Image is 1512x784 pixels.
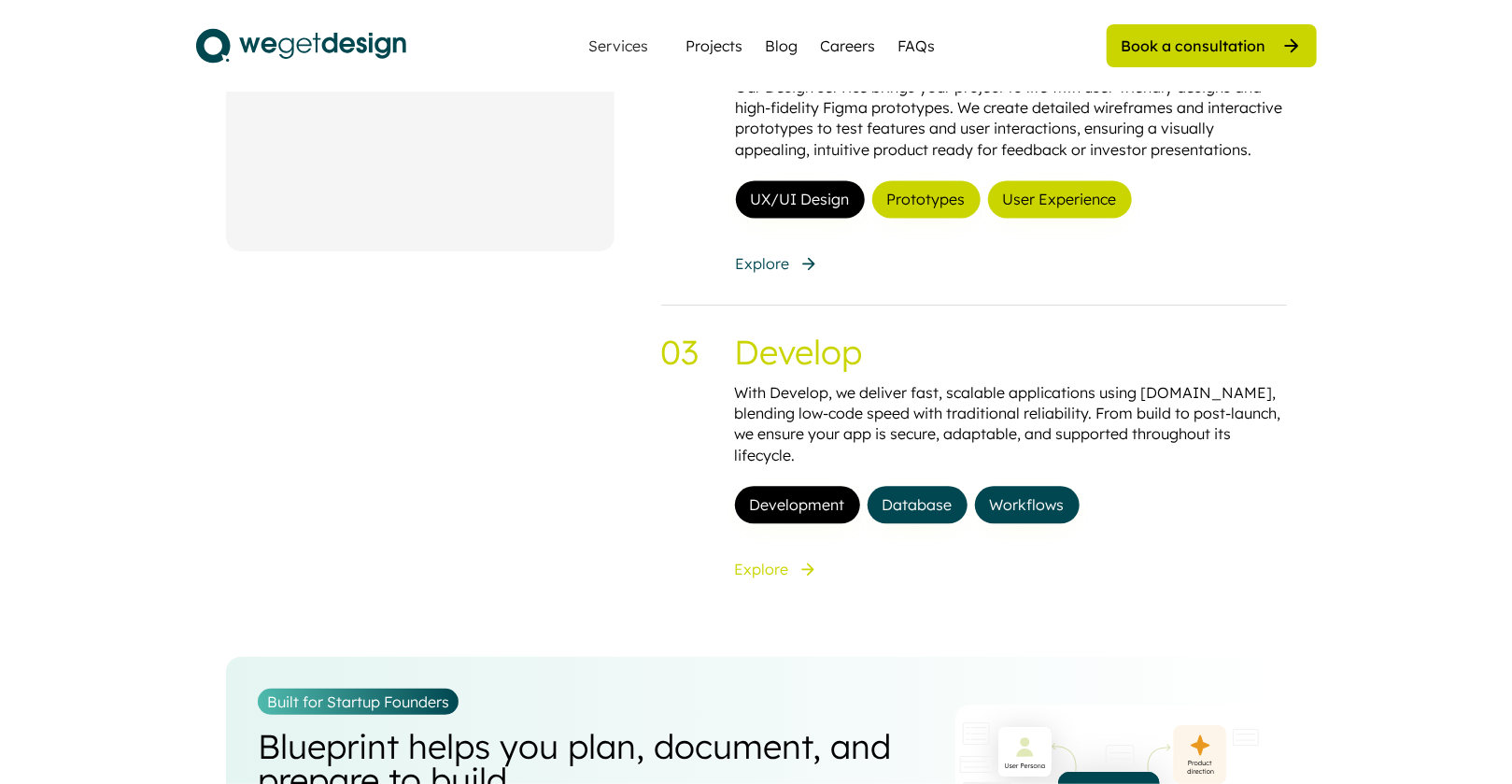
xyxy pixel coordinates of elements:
[736,180,865,218] button: UX/UI Design
[975,486,1080,523] button: Workflows
[736,253,790,274] div: Explore
[686,35,743,57] a: Projects
[735,486,860,523] button: Development
[1122,36,1266,56] div: Book a consultation
[988,180,1132,218] button: User Experience
[735,559,789,579] div: Explore
[821,35,876,57] a: Careers
[196,22,406,69] img: logo.svg
[868,486,968,523] button: Database
[872,180,981,218] button: Prototypes
[267,691,449,713] div: Built for Startup Founders
[736,77,1287,161] div: Our Design service brings your project to life with user-friendly designs and high-fidelity Figma...
[661,335,699,369] div: 03
[735,382,1287,466] div: With Develop, we deliver fast, scalable applications using [DOMAIN_NAME], blending low-code speed...
[766,35,798,57] a: Blog
[898,35,936,57] a: FAQs
[582,38,657,53] div: Services
[735,335,1287,369] div: Develop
